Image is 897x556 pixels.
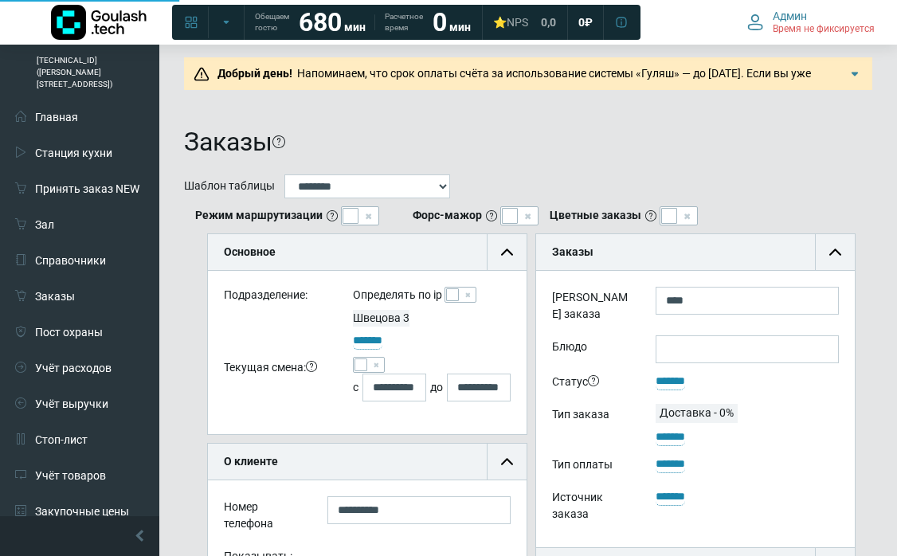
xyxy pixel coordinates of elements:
span: Админ [773,9,807,23]
span: Обещаем гостю [255,11,289,33]
b: Добрый день! [217,67,292,80]
span: Швецова 3 [353,311,409,324]
h1: Заказы [184,127,272,157]
img: collapse [829,246,841,258]
b: Основное [224,245,276,258]
div: Тип оплаты [540,454,644,479]
b: О клиенте [224,455,278,468]
b: Режим маршрутизации [195,207,323,224]
div: Текущая смена: [212,357,341,401]
label: Шаблон таблицы [184,178,275,194]
label: [PERSON_NAME] заказа [540,287,644,328]
img: collapse [501,246,513,258]
img: collapse [501,456,513,468]
img: Предупреждение [194,66,210,82]
span: Расчетное время [385,11,423,33]
div: с до [353,374,510,401]
span: 0 [578,15,585,29]
span: ₽ [585,15,593,29]
span: мин [449,21,471,33]
strong: 680 [299,7,342,37]
div: Статус [540,371,644,396]
a: 0 ₽ [569,8,602,37]
div: Подразделение: [212,287,341,310]
a: ⭐NPS 0,0 [484,8,566,37]
span: NPS [507,16,528,29]
span: мин [344,21,366,33]
b: Заказы [552,245,593,258]
a: Обещаем гостю 680 мин Расчетное время 0 мин [245,8,480,37]
label: Блюдо [540,335,644,363]
label: Определять по ip [353,287,442,303]
span: Доставка - 0% [656,406,738,419]
strong: 0 [433,7,447,37]
span: 0,0 [541,15,556,29]
div: ⭐ [493,15,528,29]
div: Тип заказа [540,404,644,446]
button: Админ Время не фиксируется [738,6,884,39]
b: Форс-мажор [413,207,482,224]
img: Логотип компании Goulash.tech [51,5,147,40]
span: Напоминаем, что срок оплаты счёта за использование системы «Гуляш» — до [DATE]. Если вы уже произ... [213,67,845,113]
span: Время не фиксируется [773,23,875,36]
div: Номер телефона [212,496,315,538]
b: Цветные заказы [550,207,641,224]
div: Источник заказа [540,487,644,528]
img: Подробнее [847,66,863,82]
